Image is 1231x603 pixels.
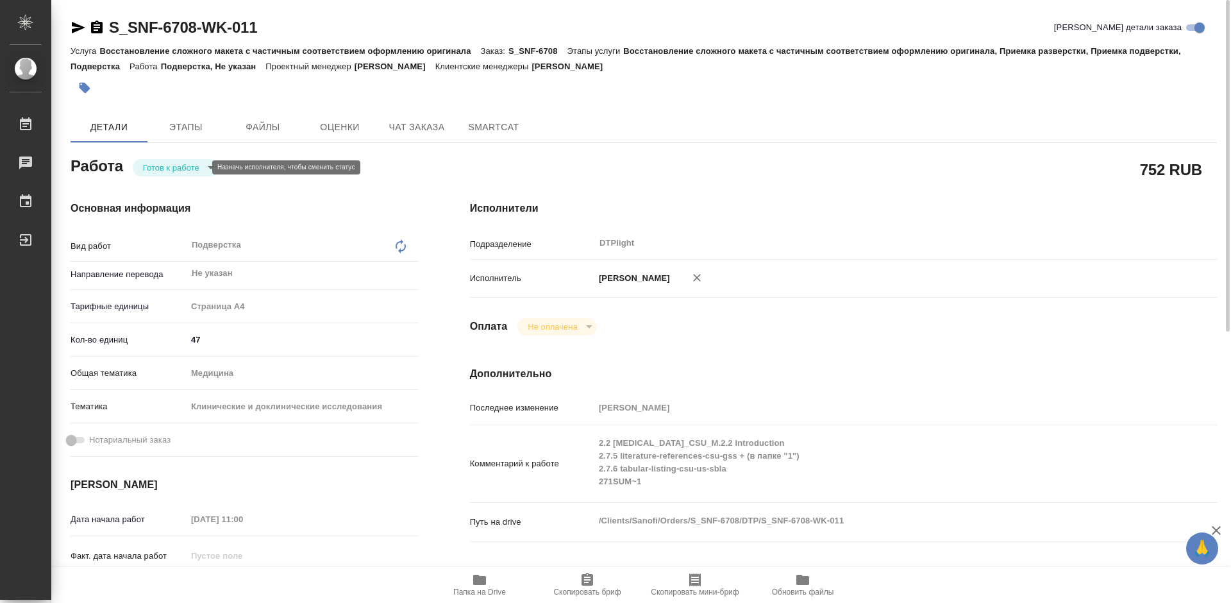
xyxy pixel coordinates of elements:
textarea: /Clients/Sanofi/Orders/S_SNF-6708/DTP/S_SNF-6708-WK-011 [594,510,1155,532]
p: Вид работ [71,240,187,253]
p: Путь на drive [470,516,594,529]
p: Работа [130,62,161,71]
span: Файлы [232,119,294,135]
div: Клинические и доклинические исследования [187,396,419,418]
button: Удалить исполнителя [683,264,711,292]
span: Скопировать бриф [553,588,621,597]
p: Дата начала работ [71,513,187,526]
button: Скопировать ссылку для ЯМессенджера [71,20,86,35]
div: Медицина [187,362,419,384]
p: Последнее изменение [470,402,594,414]
button: Скопировать бриф [533,567,641,603]
p: Комментарий к работе [470,457,594,470]
p: Факт. дата начала работ [71,550,187,563]
p: Услуга [71,46,99,56]
button: Скопировать ссылку [89,20,105,35]
span: Оценки [309,119,371,135]
p: Тарифные единицы [71,300,187,313]
p: Этапы услуги [567,46,624,56]
span: SmartCat [463,119,524,135]
h2: Работа [71,153,123,176]
span: Этапы [155,119,217,135]
button: Добавить тэг [71,74,99,102]
input: Пустое поле [187,547,299,565]
button: Не оплачена [524,321,581,332]
p: Исполнитель [470,272,594,285]
h4: Исполнители [470,201,1217,216]
p: [PERSON_NAME] [532,62,612,71]
p: Кол-во единиц [71,334,187,346]
input: Пустое поле [187,510,299,529]
span: Чат заказа [386,119,448,135]
p: [PERSON_NAME] [355,62,435,71]
span: [PERSON_NAME] детали заказа [1054,21,1182,34]
a: S_SNF-6708-WK-011 [109,19,257,36]
span: Нотариальный заказ [89,434,171,446]
button: Скопировать мини-бриф [641,567,749,603]
p: Проектный менеджер [265,62,354,71]
span: 🙏 [1191,535,1213,562]
span: Скопировать мини-бриф [651,588,739,597]
button: Обновить файлы [749,567,857,603]
div: Готов к работе [133,159,219,176]
p: Направление перевода [71,268,187,281]
button: 🙏 [1186,532,1218,565]
span: Детали [78,119,140,135]
textarea: 2.2 [MEDICAL_DATA]_CSU_M.2.2 Introduction 2.7.5 literature-references-csu-gss + (в папке "1") 2.7... [594,432,1155,493]
input: Пустое поле [594,398,1155,417]
button: Готов к работе [139,162,203,173]
p: Восстановление сложного макета с частичным соответствием оформлению оригинала [99,46,480,56]
p: [PERSON_NAME] [594,272,670,285]
h4: Дополнительно [470,366,1217,382]
p: Тематика [71,400,187,413]
p: Подразделение [470,238,594,251]
h4: Оплата [470,319,508,334]
p: Клиентские менеджеры [435,62,532,71]
span: Обновить файлы [772,588,834,597]
p: S_SNF-6708 [508,46,567,56]
h4: [PERSON_NAME] [71,477,419,493]
input: ✎ Введи что-нибудь [187,330,419,349]
span: Папка на Drive [453,588,506,597]
p: Заказ: [481,46,508,56]
p: Общая тематика [71,367,187,380]
div: Страница А4 [187,296,419,318]
h4: Основная информация [71,201,419,216]
div: Готов к работе [517,318,596,335]
p: Восстановление сложного макета с частичным соответствием оформлению оригинала, Приемка разверстки... [71,46,1181,71]
p: Подверстка, Не указан [161,62,266,71]
h2: 752 RUB [1140,158,1202,180]
button: Папка на Drive [426,567,533,603]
